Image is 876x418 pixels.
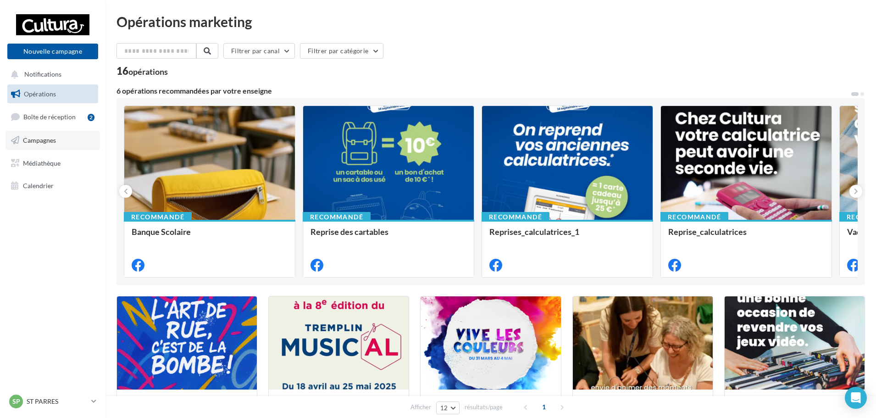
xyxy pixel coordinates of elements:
div: Reprise_calculatrices [668,227,824,245]
div: Reprises_calculatrices_1 [489,227,645,245]
a: Opérations [6,84,100,104]
span: SP [12,397,20,406]
div: opérations [128,67,168,76]
span: Campagnes [23,136,56,144]
a: Médiathèque [6,154,100,173]
div: Open Intercom Messenger [845,387,867,409]
a: Calendrier [6,176,100,195]
span: Médiathèque [23,159,61,167]
div: Recommandé [482,212,549,222]
div: 16 [116,66,168,76]
a: Campagnes [6,131,100,150]
span: Boîte de réception [23,113,76,121]
button: 12 [436,401,460,414]
a: Boîte de réception2 [6,107,100,127]
p: ST PARRES [27,397,88,406]
button: Nouvelle campagne [7,44,98,59]
button: Filtrer par catégorie [300,43,383,59]
a: SP ST PARRES [7,393,98,410]
span: Calendrier [23,182,54,189]
div: Recommandé [124,212,192,222]
span: 1 [537,400,551,414]
span: Opérations [24,90,56,98]
div: Reprise des cartables [310,227,466,245]
div: Recommandé [660,212,728,222]
div: Recommandé [303,212,371,222]
span: résultats/page [465,403,503,412]
button: Filtrer par canal [223,43,295,59]
div: 6 opérations recommandées par votre enseigne [116,87,850,95]
span: 12 [440,404,448,412]
span: Afficher [410,403,431,412]
div: Opérations marketing [116,15,865,28]
span: Notifications [24,71,61,78]
div: Banque Scolaire [132,227,288,245]
div: 2 [88,114,94,121]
